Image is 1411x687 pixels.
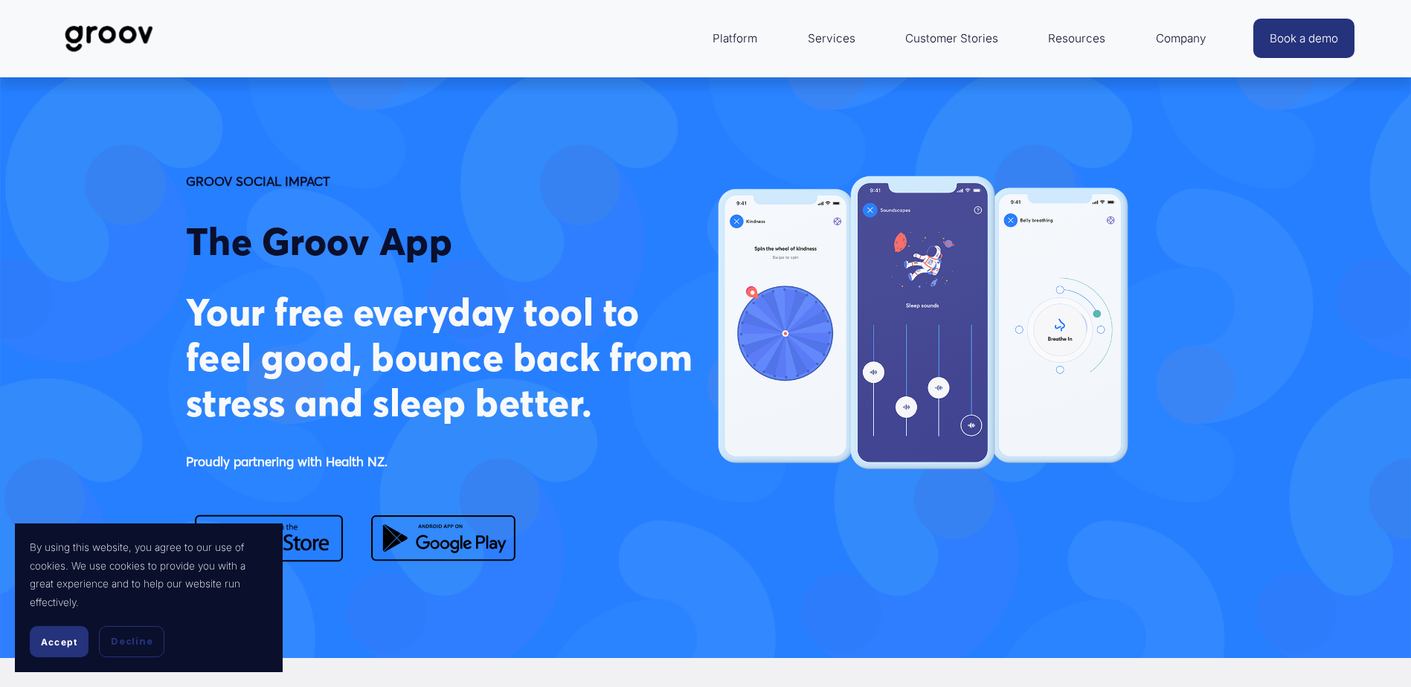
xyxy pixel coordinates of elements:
[1048,28,1105,49] span: Resources
[41,636,77,648] span: Accept
[186,218,453,265] span: The Groov App
[1156,28,1206,49] span: Company
[800,21,863,57] a: Services
[111,635,152,648] span: Decline
[186,173,330,189] strong: GROOV SOCIAL IMPACT
[898,21,1006,57] a: Customer Stories
[57,14,161,63] img: Groov | Workplace Science Platform | Unlock Performance | Drive Results
[15,523,283,672] section: Cookie banner
[30,626,89,657] button: Accept
[713,28,757,49] span: Platform
[705,21,765,57] a: folder dropdown
[1041,21,1113,57] a: folder dropdown
[1253,19,1354,58] a: Book a demo
[99,626,164,657] button: Decline
[1148,21,1214,57] a: folder dropdown
[30,538,268,611] p: By using this website, you agree to our use of cookies. We use cookies to provide you with a grea...
[186,288,702,426] strong: Your free everyday tool to feel good, bounce back from stress and sleep better.
[186,454,388,469] strong: Proudly partnering with Health NZ.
